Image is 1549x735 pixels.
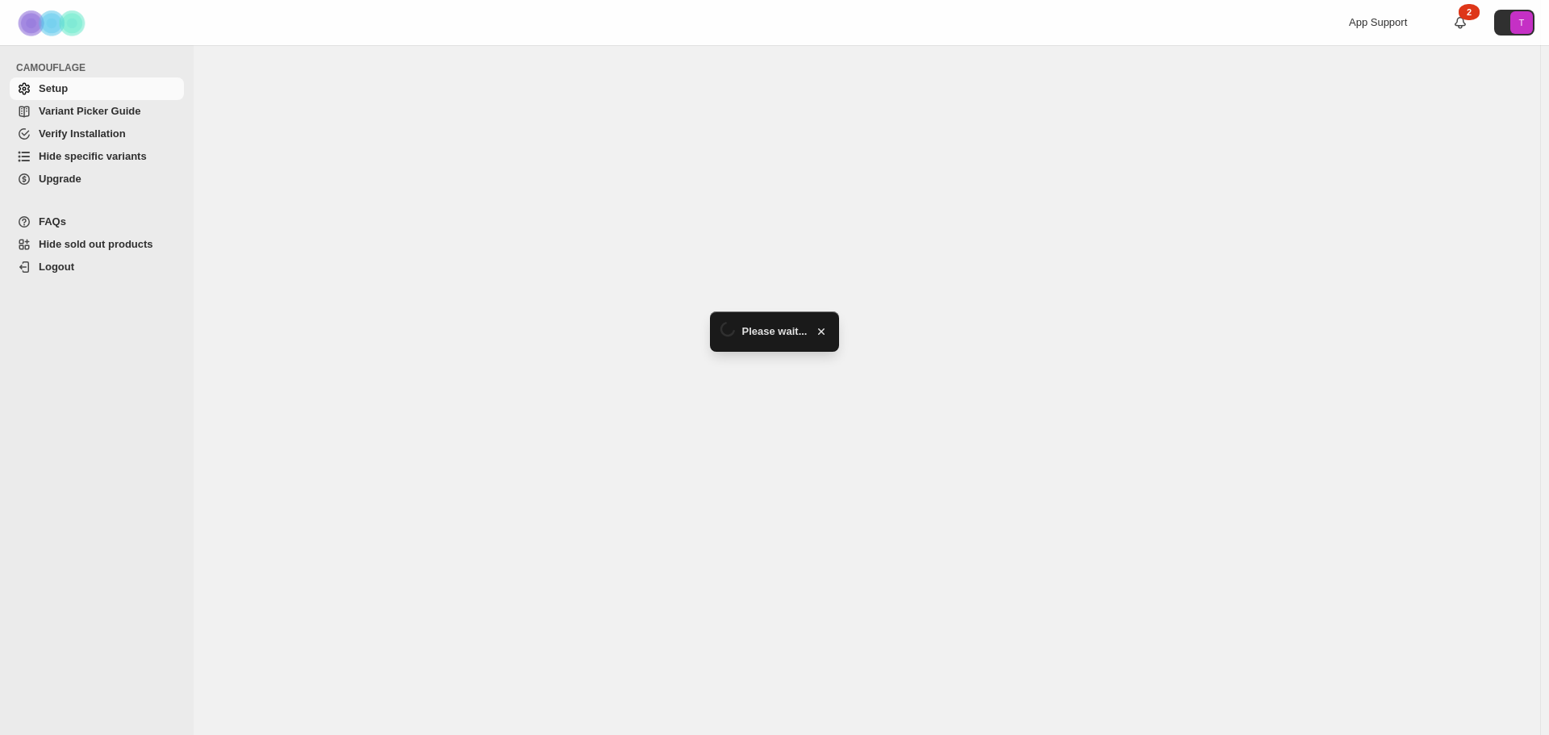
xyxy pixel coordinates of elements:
a: Setup [10,77,184,100]
a: Variant Picker Guide [10,100,184,123]
a: 2 [1452,15,1468,31]
span: Setup [39,82,68,94]
span: Please wait... [742,324,808,340]
img: Camouflage [13,1,94,45]
span: App Support [1349,16,1407,28]
text: T [1519,18,1525,27]
span: CAMOUFLAGE [16,61,186,74]
a: Upgrade [10,168,184,190]
a: Logout [10,256,184,278]
a: Verify Installation [10,123,184,145]
span: FAQs [39,215,66,228]
a: Hide specific variants [10,145,184,168]
button: Avatar with initials T [1494,10,1534,35]
a: Hide sold out products [10,233,184,256]
span: Variant Picker Guide [39,105,140,117]
div: 2 [1459,4,1480,20]
a: FAQs [10,211,184,233]
span: Upgrade [39,173,81,185]
span: Logout [39,261,74,273]
span: Hide specific variants [39,150,147,162]
span: Hide sold out products [39,238,153,250]
span: Avatar with initials T [1510,11,1533,34]
span: Verify Installation [39,127,126,140]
